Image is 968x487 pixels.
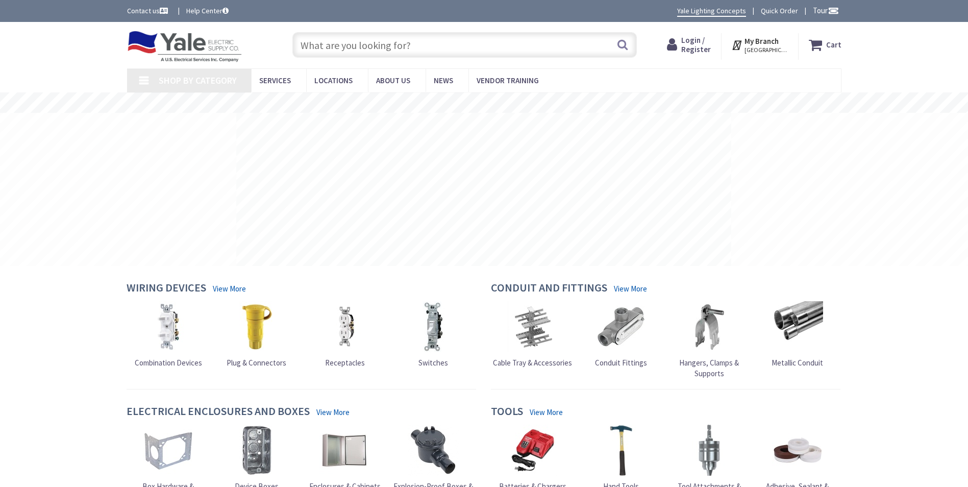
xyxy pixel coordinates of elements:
a: Plug & Connectors Plug & Connectors [227,301,286,368]
a: Yale Lighting Concepts [677,6,746,17]
img: Hand Tools [595,425,647,476]
img: Tool Attachments & Accessories [684,425,735,476]
span: Services [259,76,291,85]
a: View More [213,283,246,294]
a: Cart [809,36,841,54]
span: Hangers, Clamps & Supports [679,358,739,378]
span: About Us [376,76,410,85]
a: View More [614,283,647,294]
img: Switches [408,301,459,352]
span: Vendor Training [477,76,539,85]
a: View More [316,407,350,418]
strong: My Branch [744,36,779,46]
span: Tour [813,6,839,15]
strong: Cart [826,36,841,54]
span: News [434,76,453,85]
img: Cable Tray & Accessories [507,301,558,352]
img: Yale Electric Supply Co. [127,31,242,62]
a: Quick Order [761,6,798,16]
span: Locations [314,76,353,85]
span: Conduit Fittings [595,358,647,368]
h4: Conduit and Fittings [491,281,607,296]
span: Combination Devices [135,358,202,368]
img: Metallic Conduit [772,301,823,352]
a: Contact us [127,6,170,16]
img: Batteries & Chargers [507,425,558,476]
img: Enclosures & Cabinets [319,425,370,476]
a: View More [530,407,563,418]
img: Receptacles [319,301,370,352]
h4: Electrical Enclosures and Boxes [127,405,310,420]
a: Conduit Fittings Conduit Fittings [595,301,647,368]
span: Switches [418,358,448,368]
div: My Branch [GEOGRAPHIC_DATA], [GEOGRAPHIC_DATA] [731,36,788,54]
img: Box Hardware & Accessories [143,425,194,476]
span: Metallic Conduit [772,358,823,368]
a: Receptacles Receptacles [319,301,370,368]
a: Help Center [186,6,229,16]
h4: Tools [491,405,523,420]
a: Login / Register [667,36,711,54]
span: Plug & Connectors [227,358,286,368]
input: What are you looking for? [292,32,637,58]
img: Combination Devices [143,301,194,352]
a: Cable Tray & Accessories Cable Tray & Accessories [493,301,572,368]
span: Cable Tray & Accessories [493,358,572,368]
a: Metallic Conduit Metallic Conduit [772,301,823,368]
img: Adhesive, Sealant & Tapes [772,425,823,476]
img: Explosion-Proof Boxes & Accessories [408,425,459,476]
span: [GEOGRAPHIC_DATA], [GEOGRAPHIC_DATA] [744,46,788,54]
a: Hangers, Clamps & Supports Hangers, Clamps & Supports [667,301,751,379]
span: Receptacles [325,358,365,368]
a: Combination Devices Combination Devices [135,301,202,368]
img: Plug & Connectors [231,301,282,352]
img: Device Boxes [231,425,282,476]
a: Switches Switches [408,301,459,368]
h4: Wiring Devices [127,281,206,296]
span: Shop By Category [159,75,237,86]
img: Hangers, Clamps & Supports [684,301,735,352]
img: Conduit Fittings [595,301,647,352]
span: Login / Register [681,35,711,54]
